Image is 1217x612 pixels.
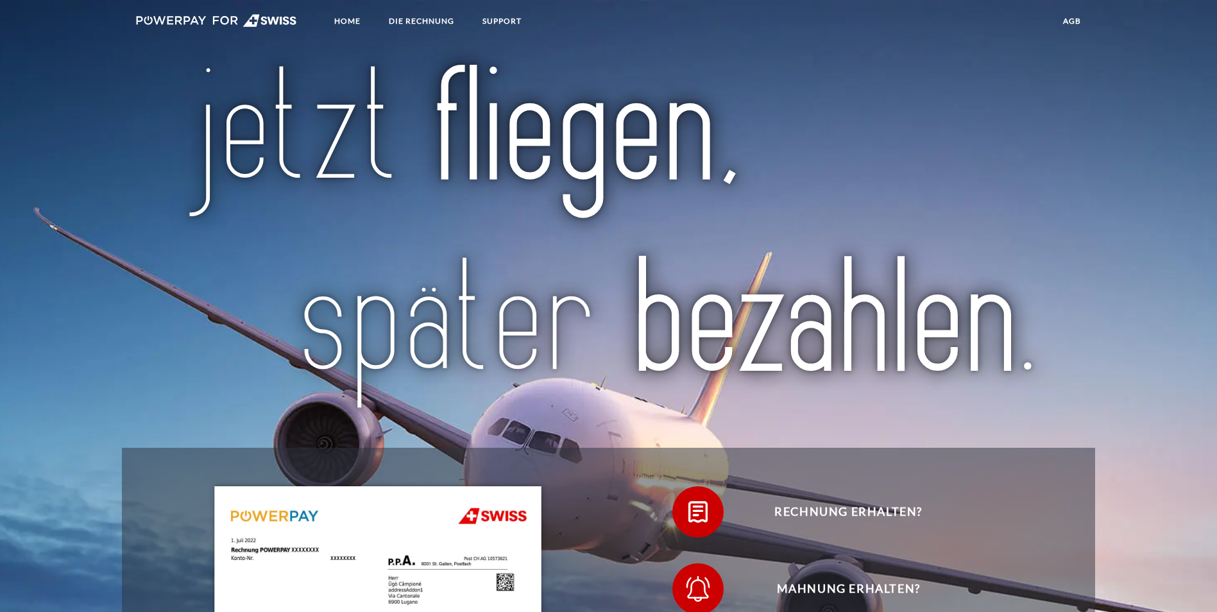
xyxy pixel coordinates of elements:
img: qb_bill.svg [682,496,714,528]
a: DIE RECHNUNG [378,10,465,33]
img: title-swiss_de.svg [180,61,1037,416]
img: logo-swiss-white.svg [136,14,297,27]
button: Rechnung erhalten? [672,486,1006,538]
img: qb_bell.svg [682,573,714,605]
a: SUPPORT [472,10,532,33]
span: Rechnung erhalten? [691,486,1005,538]
a: Home [323,10,371,33]
a: agb [1052,10,1092,33]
